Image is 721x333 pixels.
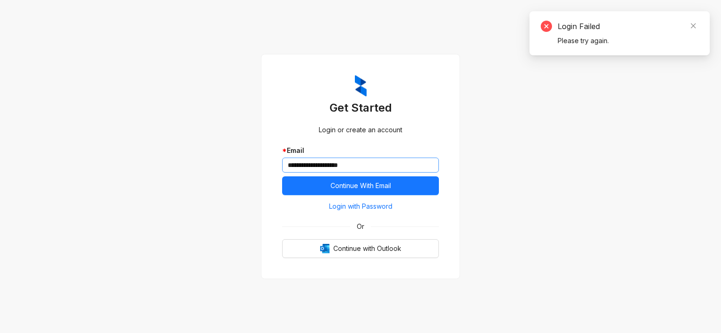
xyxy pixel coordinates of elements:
a: Close [688,21,698,31]
button: Login with Password [282,199,439,214]
span: Or [350,221,371,232]
h3: Get Started [282,100,439,115]
span: Continue With Email [330,181,391,191]
div: Login Failed [558,21,698,32]
span: close-circle [541,21,552,32]
div: Email [282,145,439,156]
button: Continue With Email [282,176,439,195]
span: Login with Password [329,201,392,212]
div: Please try again. [558,36,698,46]
span: Continue with Outlook [333,243,401,254]
img: ZumaIcon [355,75,367,97]
div: Login or create an account [282,125,439,135]
button: OutlookContinue with Outlook [282,239,439,258]
span: close [690,23,697,29]
img: Outlook [320,244,330,253]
